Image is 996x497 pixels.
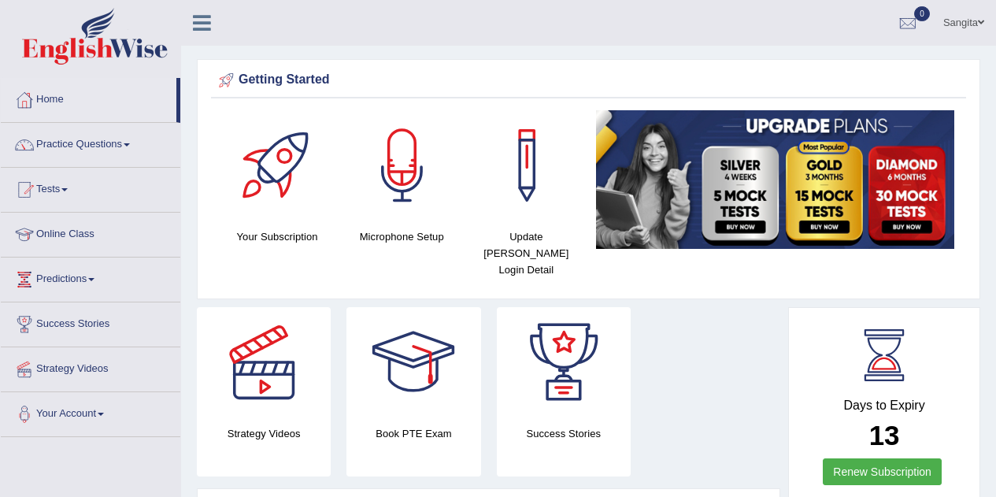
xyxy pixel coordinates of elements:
h4: Days to Expiry [806,399,962,413]
a: Strategy Videos [1,347,180,387]
a: Tests [1,168,180,207]
b: 13 [869,420,900,451]
div: Getting Started [215,69,962,92]
h4: Microphone Setup [347,228,456,245]
img: small5.jpg [596,110,954,249]
a: Practice Questions [1,123,180,162]
h4: Success Stories [497,425,631,442]
a: Renew Subscription [823,458,942,485]
h4: Strategy Videos [197,425,331,442]
h4: Book PTE Exam [346,425,480,442]
a: Online Class [1,213,180,252]
span: 0 [914,6,930,21]
a: Your Account [1,392,180,432]
a: Success Stories [1,302,180,342]
a: Predictions [1,258,180,297]
a: Home [1,78,176,117]
h4: Update [PERSON_NAME] Login Detail [472,228,580,278]
h4: Your Subscription [223,228,331,245]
